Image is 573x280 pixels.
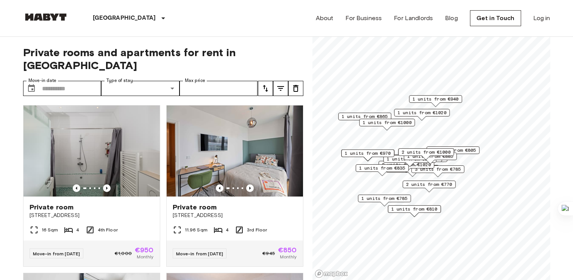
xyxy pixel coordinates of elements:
span: Private rooms and apartments for rent in [GEOGRAPHIC_DATA] [23,46,303,72]
button: tune [258,81,273,96]
span: 2 units from €770 [406,181,452,188]
div: Map marker [398,148,454,160]
span: [STREET_ADDRESS] [173,212,297,219]
button: Choose date [24,81,39,96]
span: 1 units from €970 [345,150,391,157]
span: 2 units from €1000 [401,149,450,156]
button: Previous image [246,184,254,192]
span: €850 [278,247,297,253]
span: 1 units from €940 [412,96,459,102]
span: Monthly [137,253,153,260]
label: Move-in date [28,77,56,84]
span: 4th Floor [98,227,118,233]
span: Private room [30,203,74,212]
label: Type of stay [106,77,133,84]
a: Blog [445,14,458,23]
span: 1 units from €810 [391,206,437,212]
span: €1,000 [115,250,132,257]
button: Previous image [73,184,80,192]
div: Map marker [403,181,456,192]
a: About [316,14,334,23]
div: Map marker [358,195,411,206]
div: Map marker [404,153,457,164]
span: 1 units from €785 [361,195,408,202]
img: Habyt [23,13,69,21]
span: Monthly [280,253,297,260]
span: 4 [226,227,229,233]
a: For Landlords [394,14,433,23]
span: Move-in from [DATE] [176,251,223,256]
span: 2 units from €1020 [382,161,431,168]
div: Map marker [338,113,391,124]
div: Map marker [409,95,462,107]
div: Map marker [359,119,415,131]
span: 1 units from €805 [430,147,476,154]
button: tune [288,81,303,96]
a: Mapbox logo [315,269,348,278]
a: Get in Touch [470,10,521,26]
div: Map marker [394,109,450,121]
a: Marketing picture of unit DE-02-009-001-04HFPrevious imagePrevious imagePrivate room[STREET_ADDRE... [23,105,160,267]
span: [STREET_ADDRESS] [30,212,154,219]
div: Map marker [411,165,464,177]
span: Private room [173,203,217,212]
a: Log in [533,14,550,23]
button: Previous image [216,184,223,192]
button: Previous image [103,184,111,192]
span: 1 units from €1000 [362,119,411,126]
span: €950 [135,247,154,253]
div: Map marker [426,146,479,158]
p: [GEOGRAPHIC_DATA] [93,14,156,23]
a: For Business [345,14,382,23]
span: €945 [262,250,275,257]
span: 1 units from €865 [342,113,388,120]
span: Move-in from [DATE] [33,251,80,256]
span: 11.96 Sqm [185,227,208,233]
button: tune [273,81,288,96]
label: Max price [185,77,205,84]
span: 1 units from €835 [359,165,405,171]
div: Map marker [388,205,441,217]
img: Marketing picture of unit DE-02-019-002-03HF [167,105,303,197]
span: 3rd Floor [247,227,267,233]
img: Marketing picture of unit DE-02-009-001-04HF [23,105,160,197]
div: Map marker [356,164,409,176]
span: 1 units from €1020 [397,109,446,116]
span: 16 Sqm [42,227,58,233]
a: Marketing picture of unit DE-02-019-002-03HFPrevious imagePrevious imagePrivate room[STREET_ADDRE... [166,105,303,267]
span: 4 [76,227,79,233]
span: 3 units from €785 [415,166,461,173]
div: Map marker [341,149,394,161]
